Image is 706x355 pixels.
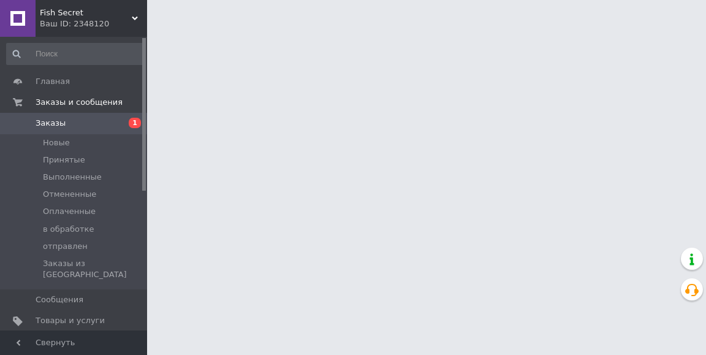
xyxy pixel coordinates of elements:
[43,241,88,252] span: отправлен
[43,155,85,166] span: Принятые
[40,7,132,18] span: Fish Secret
[36,76,70,87] span: Главная
[43,206,96,217] span: Оплаченные
[43,224,94,235] span: в обработке
[36,294,83,305] span: Сообщения
[43,189,96,200] span: Отмененные
[43,137,70,148] span: Новые
[40,18,147,29] div: Ваш ID: 2348120
[129,118,141,128] span: 1
[36,97,123,108] span: Заказы и сообщения
[43,258,143,280] span: Заказы из [GEOGRAPHIC_DATA]
[43,172,102,183] span: Выполненные
[6,43,145,65] input: Поиск
[36,315,105,326] span: Товары и услуги
[36,118,66,129] span: Заказы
